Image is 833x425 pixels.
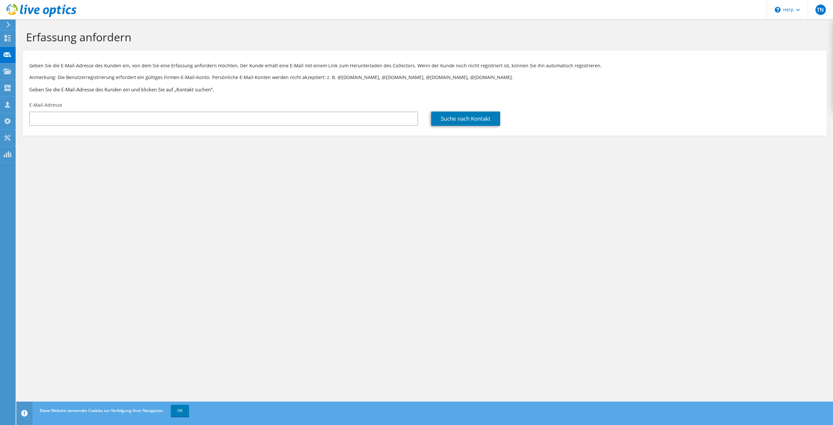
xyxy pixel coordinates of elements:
span: Diese Website verwendet Cookies zur Verfolgung Ihrer Navigation. [40,408,164,413]
a: OK [171,405,189,417]
span: TN [815,5,826,15]
p: Geben Sie die E-Mail-Adresse des Kunden ein, von dem Sie eine Erfassung anfordern möchten. Der Ku... [29,62,820,69]
a: Suche nach Kontakt [431,112,500,126]
h3: Geben Sie die E-Mail-Adresse des Kunden ein und klicken Sie auf „Kontakt suchen“. [29,86,820,93]
svg: \n [775,7,781,13]
p: Anmerkung: Die Benutzerregistrierung erfordert ein gültiges Firmen-E-Mail-Konto. Persönliche E-Ma... [29,74,820,81]
h1: Erfassung anfordern [26,30,820,44]
label: E-Mail-Adresse [29,102,62,108]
